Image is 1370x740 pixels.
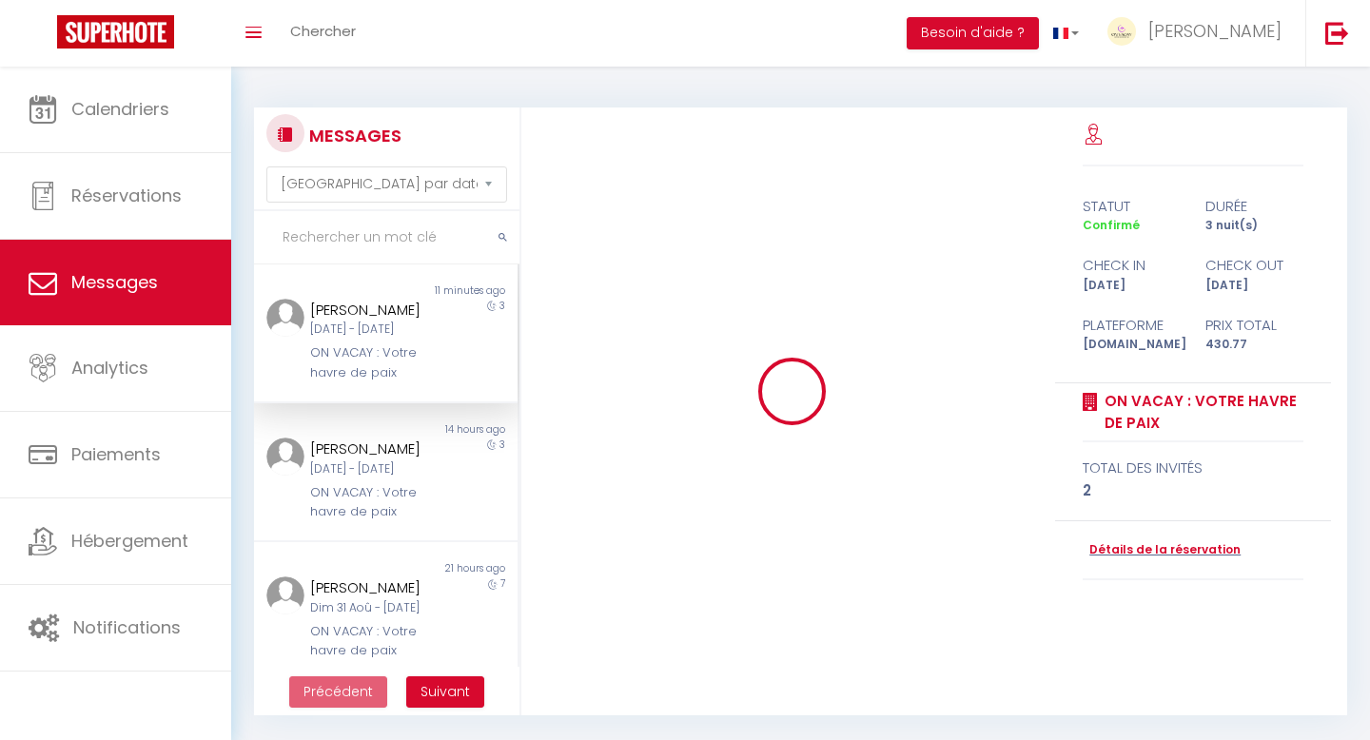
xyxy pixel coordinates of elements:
div: durée [1193,195,1316,218]
button: Besoin d'aide ? [907,17,1039,49]
span: 7 [500,576,505,591]
span: Chercher [290,21,356,41]
div: [PERSON_NAME] [310,438,439,460]
a: Détails de la réservation [1083,541,1241,559]
span: Analytics [71,356,148,380]
div: 21 hours ago [385,561,517,576]
div: [DATE] [1193,277,1316,295]
div: check in [1070,254,1193,277]
span: 3 [499,438,505,452]
button: Next [406,676,484,709]
span: Hébergement [71,529,188,553]
div: 14 hours ago [385,422,517,438]
img: Super Booking [57,15,174,49]
a: ON VACAY : Votre havre de paix [1098,390,1303,435]
div: 11 minutes ago [385,283,517,299]
div: ON VACAY : Votre havre de paix [310,483,439,522]
div: ON VACAY : Votre havre de paix [310,622,439,661]
div: Plateforme [1070,314,1193,337]
div: 430.77 [1193,336,1316,354]
div: ON VACAY : Votre havre de paix [310,343,439,382]
div: [DOMAIN_NAME] [1070,336,1193,354]
div: statut [1070,195,1193,218]
img: ... [266,576,304,614]
div: [DATE] [1070,277,1193,295]
div: [DATE] - [DATE] [310,321,439,339]
span: Paiements [71,442,161,466]
span: Messages [71,270,158,294]
span: Confirmé [1083,217,1140,233]
div: check out [1193,254,1316,277]
img: ... [266,299,304,337]
span: Réservations [71,184,182,207]
img: ... [266,438,304,476]
img: logout [1325,21,1349,45]
span: [PERSON_NAME] [1148,19,1282,43]
div: Dim 31 Aoû - [DATE] [310,599,439,617]
div: [PERSON_NAME] [310,576,439,599]
span: Suivant [421,682,470,701]
img: ... [1107,17,1136,46]
span: Précédent [303,682,373,701]
div: [DATE] - [DATE] [310,460,439,478]
span: Notifications [73,615,181,639]
div: total des invités [1083,457,1303,479]
span: Calendriers [71,97,169,121]
span: 3 [499,299,505,313]
button: Previous [289,676,387,709]
div: 2 [1083,479,1303,502]
div: [PERSON_NAME] [310,299,439,321]
div: 3 nuit(s) [1193,217,1316,235]
input: Rechercher un mot clé [254,211,519,264]
h3: MESSAGES [304,114,401,157]
div: Prix total [1193,314,1316,337]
